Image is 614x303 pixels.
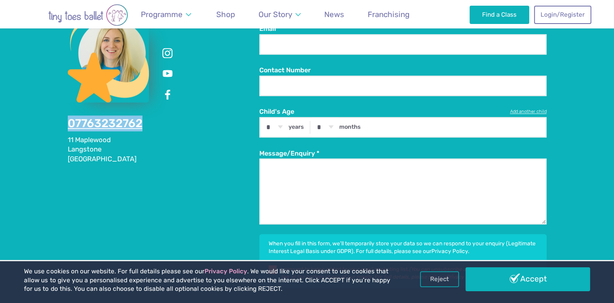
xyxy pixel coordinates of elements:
[259,149,547,158] label: Message/Enquiry *
[259,10,292,19] span: Our Story
[534,6,591,24] a: Login/Register
[160,88,175,102] a: Facebook
[68,117,142,130] a: 07763232762
[141,10,183,19] span: Programme
[216,10,235,19] span: Shop
[160,45,175,60] a: Instagram
[364,5,414,24] a: Franchising
[204,268,247,275] a: Privacy Policy
[259,24,547,33] label: Email
[324,10,344,19] span: News
[24,267,392,294] p: We use cookies on our website. For full details please see our . We would like your consent to us...
[431,247,468,254] a: Privacy Policy
[510,108,547,115] a: Add another child
[420,271,459,287] a: Reject
[470,6,529,24] a: Find a Class
[321,5,348,24] a: News
[259,66,547,75] label: Contact Number
[68,135,259,164] address: 11 Maplewood Langstone [GEOGRAPHIC_DATA]
[339,123,361,131] label: months
[465,267,590,291] a: Accept
[213,5,239,24] a: Shop
[137,5,195,24] a: Programme
[160,67,175,81] a: Youtube
[269,239,538,255] p: When you fill in this form, we'll temporarily store your data so we can respond to your enquiry (...
[368,10,409,19] span: Franchising
[259,107,547,116] label: Child's Age
[23,4,153,26] img: tiny toes ballet
[289,123,304,131] label: years
[254,5,304,24] a: Our Story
